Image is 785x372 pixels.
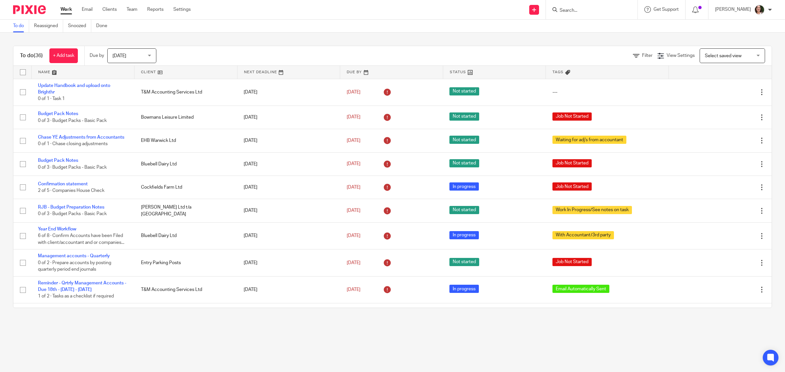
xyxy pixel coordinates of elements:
span: Job Not Started [552,258,592,266]
a: Reminder - Qrtrly Management Accounts - Due 18th - [DATE] - [DATE] [38,281,126,292]
span: Not started [449,112,479,121]
h1: To do [20,52,43,59]
span: [DATE] [113,54,126,58]
a: Year End Workflow [38,227,76,231]
span: With Accountant/3rd party [552,231,614,239]
a: Update Handbook and upload onto Brighthr [38,83,110,94]
td: EHB Warwick Ltd [134,129,237,152]
td: [DATE] [237,276,340,303]
a: Email [82,6,93,13]
span: In progress [449,231,479,239]
td: [DATE] [237,152,340,176]
span: View Settings [667,53,695,58]
span: Filter [642,53,653,58]
span: [DATE] [347,138,360,143]
span: Tags [552,70,564,74]
a: + Add task [49,48,78,63]
span: Work In Progress/See notes on task [552,206,632,214]
span: 1 of 2 · Tasks as a checklist if required [38,294,114,299]
span: Select saved view [705,54,741,58]
div: --- [552,89,662,95]
a: Clients [102,6,117,13]
span: [DATE] [347,115,360,120]
span: 2 of 5 · Companies House Check [38,188,104,193]
td: Bowmans Leisure Limited [134,106,237,129]
a: Chase YE Adjustments from Accountants [38,135,124,140]
a: Work [61,6,72,13]
td: [PERSON_NAME] Ltd t/a [GEOGRAPHIC_DATA] [134,199,237,222]
span: Not started [449,87,479,95]
span: Job Not Started [552,182,592,191]
a: Budget Pack Notes [38,111,78,116]
a: Team [127,6,137,13]
span: (36) [34,53,43,58]
td: Entry Parking Posts [134,249,237,276]
span: In progress [449,285,479,293]
span: [DATE] [347,208,360,213]
a: To do [13,20,29,32]
span: [DATE] [347,185,360,190]
td: T&M Accounting Services Ltd [134,79,237,106]
span: Not started [449,159,479,167]
p: [PERSON_NAME] [715,6,751,13]
a: Snoozed [68,20,91,32]
td: Bluebell Dairy Ltd [134,222,237,249]
td: T&M Accounting Services Ltd [134,276,237,303]
span: Email Automatically Sent [552,285,609,293]
td: [DATE] [237,79,340,106]
img: Pixie [13,5,46,14]
span: In progress [449,182,479,191]
a: Reassigned [34,20,63,32]
a: Done [96,20,112,32]
span: [DATE] [347,90,360,94]
a: Confirmation statement [38,182,88,186]
a: Settings [173,6,191,13]
span: [DATE] [347,287,360,292]
td: [DATE] [237,222,340,249]
span: [DATE] [347,261,360,265]
span: Waiting for adj's from accountant [552,136,626,144]
a: Budget Pack Notes [38,158,78,163]
td: [DATE] [237,303,340,330]
td: [DATE] [237,176,340,199]
span: Get Support [654,7,679,12]
td: Cockfields Farm Ltd [134,176,237,199]
span: [DATE] [347,233,360,238]
span: [DATE] [347,162,360,166]
input: Search [559,8,618,14]
span: Not started [449,136,479,144]
a: Reports [147,6,164,13]
td: [DATE] [237,129,340,152]
span: 0 of 2 · Prepare accounts by posting quarterly period end journals [38,261,111,272]
span: 0 of 1 · Chase closing adjustments [38,142,108,146]
a: Management accounts - Quarterly [38,254,110,258]
span: Not started [449,206,479,214]
span: 0 of 3 · Budget Packs - Basic Pack [38,165,107,170]
span: Job Not Started [552,159,592,167]
td: [DATE] [237,199,340,222]
span: Job Not Started [552,112,592,121]
span: 0 of 3 · Budget Packs - Basic Pack [38,118,107,123]
p: Due by [90,52,104,59]
img: me.jpg [754,5,765,15]
a: RJB - Budget Preparation Notes [38,205,104,210]
td: Bluebell Dairy Ltd [134,152,237,176]
span: 0 of 1 · Task 1 [38,96,65,101]
span: Not started [449,258,479,266]
span: 6 of 8 · Confirm Accounts have been Filed with client/accountant and or companies... [38,233,124,245]
td: [DATE] [237,106,340,129]
td: [DATE] [237,249,340,276]
td: [PERSON_NAME] Catering Ltd [134,303,237,330]
span: 0 of 3 · Budget Packs - Basic Pack [38,212,107,216]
